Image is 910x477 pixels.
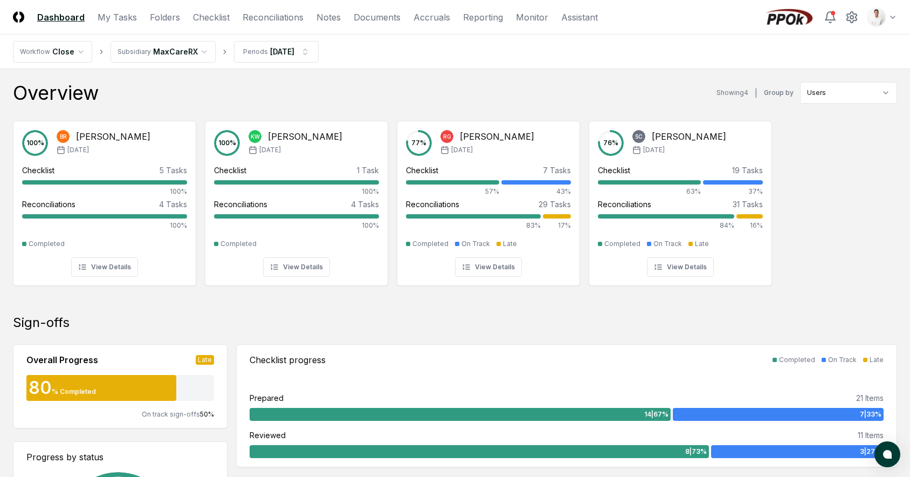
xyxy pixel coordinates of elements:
div: Checklist [598,165,630,176]
span: 3 | 27 % [860,447,881,456]
a: Dashboard [37,11,85,24]
a: Documents [354,11,401,24]
img: PPOk logo [763,9,815,26]
div: Periods [243,47,268,57]
span: RG [443,133,451,141]
div: Checklist [406,165,438,176]
div: Checklist progress [250,353,326,366]
div: 83% [406,221,541,230]
div: 5 Tasks [160,165,187,176]
nav: breadcrumb [13,41,319,63]
img: d09822cc-9b6d-4858-8d66-9570c114c672_b0bc35f1-fa8e-4ccc-bc23-b02c2d8c2b72.png [868,9,885,26]
button: View Details [647,257,714,277]
div: Completed [29,239,65,249]
div: 4 Tasks [159,199,187,210]
div: Prepared [250,392,284,404]
div: 100% [22,187,187,196]
a: Notes [316,11,341,24]
button: View Details [71,257,138,277]
div: [PERSON_NAME] [460,130,534,143]
div: [PERSON_NAME] [268,130,342,143]
div: Late [695,239,709,249]
div: 4 Tasks [351,199,379,210]
div: Reconciliations [22,199,75,210]
div: Workflow [20,47,50,57]
div: 17% [543,221,571,230]
div: Checklist [214,165,246,176]
div: Late [196,355,214,365]
span: 7 | 33 % [860,410,881,419]
button: View Details [455,257,522,277]
div: 31 Tasks [733,199,763,210]
div: Completed [412,239,449,249]
div: % Completed [52,387,96,397]
a: Accruals [413,11,450,24]
div: Subsidiary [118,47,151,57]
div: 63% [598,187,701,196]
div: Reconciliations [406,199,459,210]
a: 100%BR[PERSON_NAME][DATE]Checklist5 Tasks100%Reconciliations4 Tasks100%CompletedView Details [13,112,196,286]
div: Overview [13,82,99,104]
div: Sign-offs [13,314,897,331]
span: KW [251,133,260,141]
div: 7 Tasks [543,165,571,176]
div: | [755,87,757,99]
span: [DATE] [451,145,473,155]
div: Reconciliations [214,199,267,210]
span: 50 % [200,410,214,418]
span: On track sign-offs [142,410,200,418]
div: 84% [598,221,734,230]
div: Late [503,239,517,249]
span: [DATE] [643,145,665,155]
div: On Track [461,239,490,249]
span: 14 | 67 % [644,410,668,419]
div: Reconciliations [598,199,651,210]
span: 8 | 73 % [685,447,707,456]
div: Overall Progress [26,353,98,366]
div: Showing 4 [716,88,748,98]
label: Group by [764,90,794,96]
div: On Track [828,355,857,365]
span: BR [60,133,67,141]
div: 57% [406,187,499,196]
div: Completed [604,239,640,249]
div: Completed [220,239,257,249]
button: atlas-launcher [874,441,900,467]
div: Checklist [22,165,54,176]
button: View Details [263,257,330,277]
div: [PERSON_NAME] [76,130,150,143]
a: 77%RG[PERSON_NAME][DATE]Checklist7 Tasks57%43%Reconciliations29 Tasks83%17%CompletedOn TrackLateV... [397,112,580,286]
a: 100%KW[PERSON_NAME][DATE]Checklist1 Task100%Reconciliations4 Tasks100%CompletedView Details [205,112,388,286]
img: Logo [13,11,24,23]
div: 80 [26,379,52,397]
a: Reconciliations [243,11,304,24]
div: 29 Tasks [539,199,571,210]
div: 100% [214,187,379,196]
div: 16% [736,221,763,230]
div: [PERSON_NAME] [652,130,726,143]
a: Checklist [193,11,230,24]
div: Reviewed [250,430,286,441]
span: SC [635,133,643,141]
a: 76%SC[PERSON_NAME][DATE]Checklist19 Tasks63%37%Reconciliations31 Tasks84%16%CompletedOn TrackLate... [589,112,772,286]
div: 37% [703,187,763,196]
div: 1 Task [357,165,379,176]
a: Checklist progressCompletedOn TrackLatePrepared21 Items14|67%7|33%Reviewed11 Items8|73%3|27% [236,344,897,467]
div: Completed [779,355,815,365]
a: Folders [150,11,180,24]
div: On Track [653,239,682,249]
span: [DATE] [67,145,89,155]
a: Assistant [561,11,598,24]
a: Reporting [463,11,503,24]
div: 100% [22,221,187,230]
span: [DATE] [259,145,281,155]
div: 43% [501,187,571,196]
div: 19 Tasks [732,165,763,176]
div: Progress by status [26,451,214,464]
div: Late [870,355,884,365]
div: [DATE] [270,46,294,57]
div: 21 Items [856,392,884,404]
a: Monitor [516,11,548,24]
div: 11 Items [858,430,884,441]
a: My Tasks [98,11,137,24]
